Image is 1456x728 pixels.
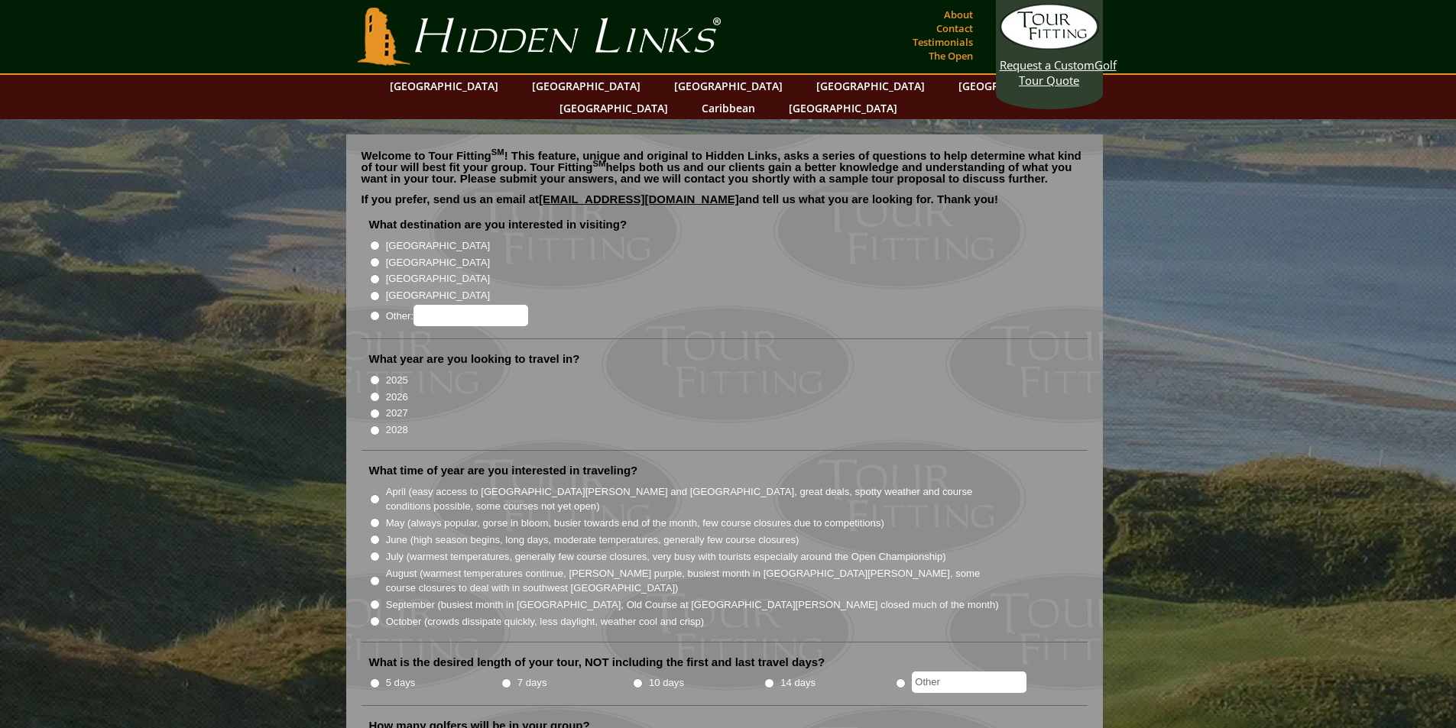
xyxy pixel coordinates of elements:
label: May (always popular, gorse in bloom, busier towards end of the month, few course closures due to ... [386,516,884,531]
a: [GEOGRAPHIC_DATA] [809,75,932,97]
a: [GEOGRAPHIC_DATA] [666,75,790,97]
label: Other: [386,305,528,326]
a: Request a CustomGolf Tour Quote [1000,4,1099,88]
label: 7 days [517,675,547,691]
label: June (high season begins, long days, moderate temperatures, generally few course closures) [386,532,799,548]
label: What is the desired length of your tour, NOT including the first and last travel days? [369,655,825,670]
label: 2026 [386,390,408,405]
label: [GEOGRAPHIC_DATA] [386,238,490,254]
label: September (busiest month in [GEOGRAPHIC_DATA], Old Course at [GEOGRAPHIC_DATA][PERSON_NAME] close... [386,597,999,613]
a: [GEOGRAPHIC_DATA] [951,75,1075,97]
label: 14 days [780,675,816,691]
label: 2027 [386,406,408,421]
label: [GEOGRAPHIC_DATA] [386,255,490,270]
label: October (crowds dissipate quickly, less daylight, weather cool and crisp) [386,614,705,629]
p: If you prefer, send us an email at and tell us what you are looking for. Thank you! [362,193,1088,216]
a: [EMAIL_ADDRESS][DOMAIN_NAME] [539,193,739,205]
label: What year are you looking to travel in? [369,351,580,367]
label: What time of year are you interested in traveling? [369,463,638,478]
label: August (warmest temperatures continue, [PERSON_NAME] purple, busiest month in [GEOGRAPHIC_DATA][P... [386,566,1000,596]
a: Caribbean [694,97,763,119]
sup: SM [593,159,606,168]
a: Testimonials [909,31,977,53]
a: Contact [932,18,977,39]
label: What destination are you interested in visiting? [369,217,627,232]
label: 2025 [386,373,408,388]
input: Other [912,671,1026,693]
a: [GEOGRAPHIC_DATA] [552,97,676,119]
a: [GEOGRAPHIC_DATA] [524,75,648,97]
label: 5 days [386,675,416,691]
a: About [940,4,977,25]
a: The Open [925,45,977,66]
label: 10 days [649,675,684,691]
a: [GEOGRAPHIC_DATA] [382,75,506,97]
label: April (easy access to [GEOGRAPHIC_DATA][PERSON_NAME] and [GEOGRAPHIC_DATA], great deals, spotty w... [386,484,1000,514]
label: 2028 [386,422,408,438]
span: Request a Custom [1000,57,1094,73]
label: [GEOGRAPHIC_DATA] [386,271,490,286]
input: Other: [413,305,528,326]
label: [GEOGRAPHIC_DATA] [386,288,490,303]
a: [GEOGRAPHIC_DATA] [781,97,905,119]
sup: SM [491,147,504,157]
label: July (warmest temperatures, generally few course closures, very busy with tourists especially aro... [386,549,946,565]
p: Welcome to Tour Fitting ! This feature, unique and original to Hidden Links, asks a series of que... [362,150,1088,184]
